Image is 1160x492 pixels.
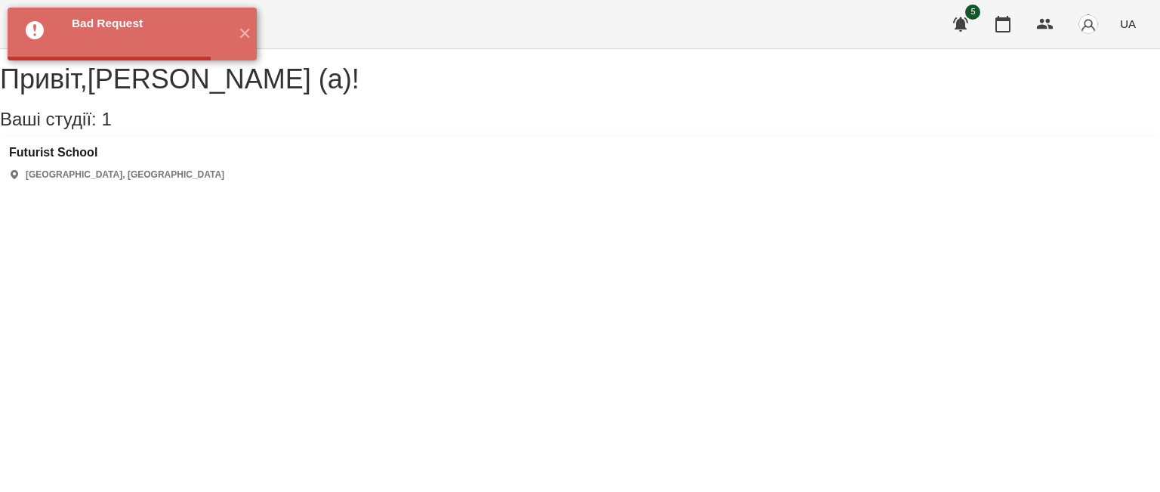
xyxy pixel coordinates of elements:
[1120,16,1136,32] span: UA
[101,109,111,129] span: 1
[965,5,980,20] span: 5
[1114,10,1142,38] button: UA
[26,169,224,181] p: [GEOGRAPHIC_DATA], [GEOGRAPHIC_DATA]
[1078,14,1099,35] img: avatar_s.png
[72,15,227,32] div: Bad Request
[9,146,224,159] a: Futurist School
